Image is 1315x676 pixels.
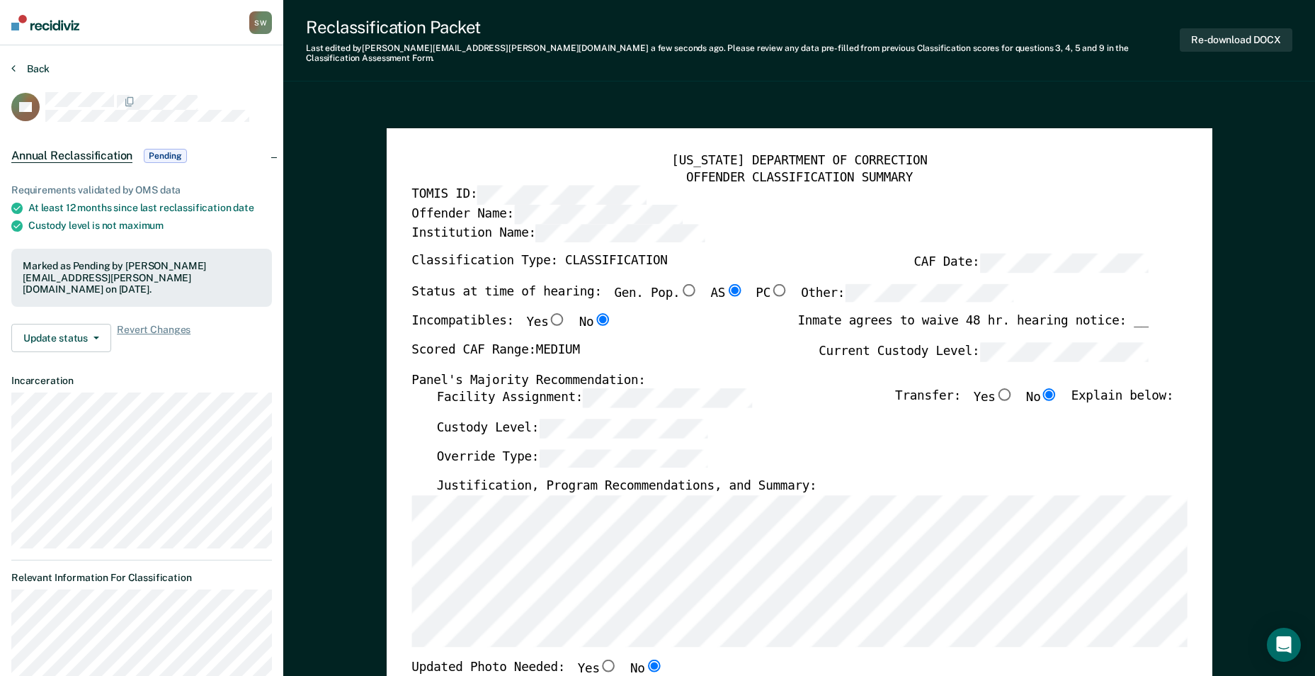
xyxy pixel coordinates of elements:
span: a few seconds ago [651,43,724,53]
input: AS [725,283,744,296]
input: Yes [599,659,617,672]
div: Panel's Majority Recommendation: [411,372,1149,388]
div: Open Intercom Messenger [1267,628,1301,662]
input: Facility Assignment: [583,388,751,407]
input: CAF Date: [979,254,1148,273]
button: Re-download DOCX [1180,28,1292,52]
input: Yes [548,313,567,326]
label: Justification, Program Recommendations, and Summary: [436,478,816,495]
input: No [1040,388,1059,401]
label: Scored CAF Range: MEDIUM [411,342,579,361]
span: Revert Changes [117,324,190,352]
span: maximum [119,220,164,231]
label: Gen. Pop. [614,283,698,303]
div: At least 12 months since last reclassification [28,202,272,214]
input: Institution Name: [536,223,705,242]
img: Recidiviz [11,15,79,30]
label: Institution Name: [411,223,705,242]
label: Offender Name: [411,204,683,223]
div: Last edited by [PERSON_NAME][EMAIL_ADDRESS][PERSON_NAME][DOMAIN_NAME] . Please review any data pr... [306,43,1180,64]
div: Requirements validated by OMS data [11,184,272,196]
input: No [593,313,612,326]
label: No [1026,388,1059,407]
input: Offender Name: [514,204,683,223]
div: Transfer: Explain below: [895,388,1173,418]
div: [US_STATE] DEPARTMENT OF CORRECTION [411,153,1187,169]
label: AS [710,283,743,303]
label: Yes [973,388,1013,407]
label: Yes [526,313,566,331]
input: Other: [845,283,1013,303]
label: Custody Level: [436,419,707,438]
label: No [579,313,611,331]
label: PC [756,283,788,303]
div: Incompatibles: [411,313,612,342]
div: Marked as Pending by [PERSON_NAME][EMAIL_ADDRESS][PERSON_NAME][DOMAIN_NAME] on [DATE]. [23,260,261,295]
input: Current Custody Level: [979,342,1148,361]
dt: Incarceration [11,375,272,387]
button: Update status [11,324,111,352]
div: Status at time of hearing: [411,283,1013,313]
input: No [644,659,663,672]
input: TOMIS ID: [477,186,646,205]
label: CAF Date: [913,254,1148,273]
input: Override Type: [539,449,707,468]
dt: Relevant Information For Classification [11,572,272,584]
span: date [233,202,254,213]
div: Custody level is not [28,220,272,232]
input: Yes [995,388,1013,401]
div: S W [249,11,272,34]
button: Back [11,62,50,75]
div: Inmate agrees to waive 48 hr. hearing notice: __ [797,313,1148,342]
span: Pending [144,149,186,163]
input: PC [770,283,789,296]
label: Classification Type: CLASSIFICATION [411,254,667,273]
div: OFFENDER CLASSIFICATION SUMMARY [411,169,1187,186]
label: Facility Assignment: [436,388,751,407]
label: TOMIS ID: [411,186,646,205]
label: Override Type: [436,449,707,468]
div: Reclassification Packet [306,17,1180,38]
input: Custody Level: [539,419,707,438]
input: Gen. Pop. [680,283,698,296]
button: SW [249,11,272,34]
label: Other: [801,283,1013,303]
span: Annual Reclassification [11,149,132,163]
label: Current Custody Level: [819,342,1149,361]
